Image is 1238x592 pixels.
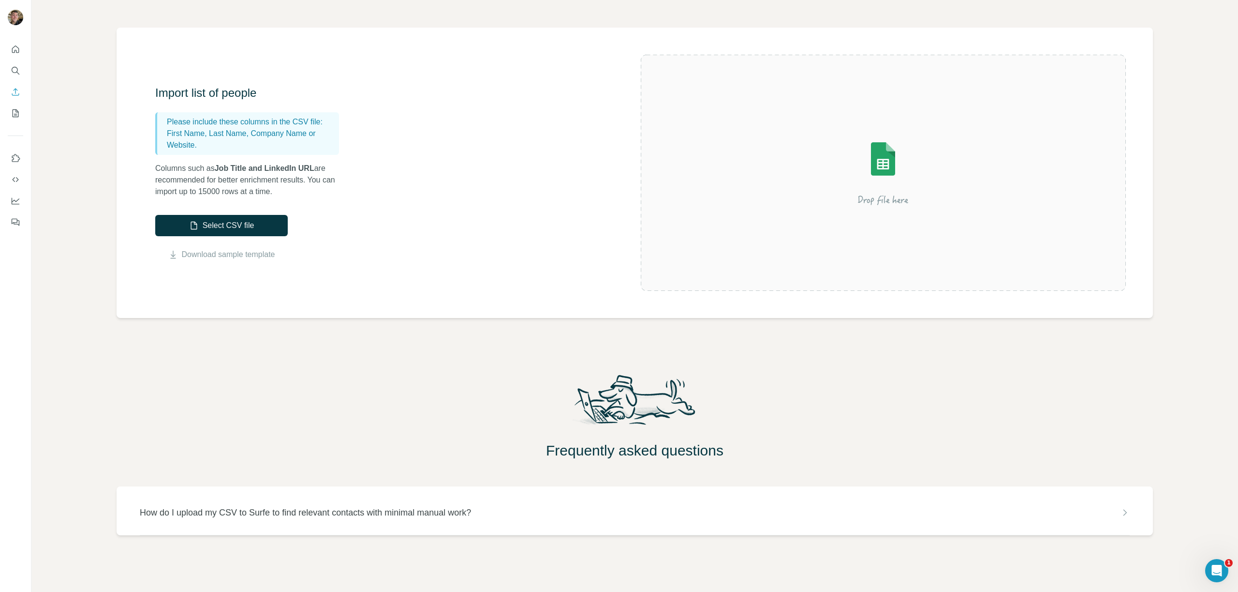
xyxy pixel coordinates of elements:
[8,150,23,167] button: Use Surfe on LinkedIn
[155,249,288,260] button: Download sample template
[167,116,335,128] p: Please include these columns in the CSV file:
[8,83,23,101] button: Enrich CSV
[8,171,23,188] button: Use Surfe API
[8,105,23,122] button: My lists
[8,10,23,25] img: Avatar
[796,115,970,231] img: Surfe Illustration - Drop file here or select below
[565,372,705,434] img: Surfe Mascot Illustration
[8,41,23,58] button: Quick start
[31,442,1238,459] h2: Frequently asked questions
[8,62,23,79] button: Search
[140,506,471,519] p: How do I upload my CSV to Surfe to find relevant contacts with minimal manual work?
[182,249,275,260] a: Download sample template
[155,215,288,236] button: Select CSV file
[215,164,314,172] span: Job Title and LinkedIn URL
[1205,559,1228,582] iframe: Intercom live chat
[167,128,335,151] p: First Name, Last Name, Company Name or Website.
[8,213,23,231] button: Feedback
[8,192,23,210] button: Dashboard
[1225,559,1233,567] span: 1
[155,163,349,197] p: Columns such as are recommended for better enrichment results. You can import up to 15000 rows at...
[155,85,349,101] h3: Import list of people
